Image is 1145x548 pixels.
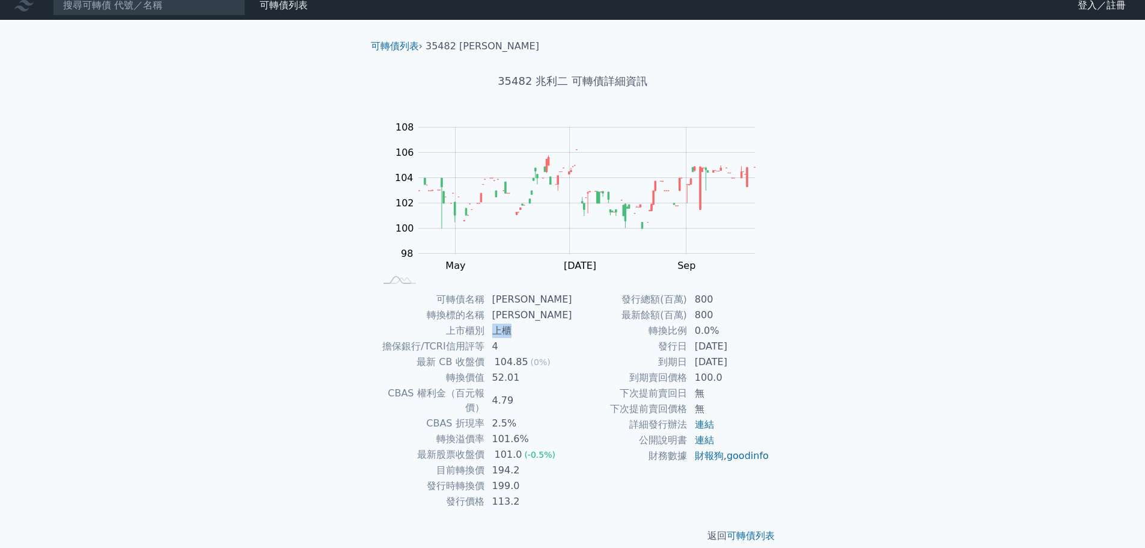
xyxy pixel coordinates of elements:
[376,307,485,323] td: 轉換標的名稱
[688,401,770,417] td: 無
[677,260,695,271] tspan: Sep
[688,354,770,370] td: [DATE]
[573,307,688,323] td: 最新餘額(百萬)
[371,40,419,52] a: 可轉債列表
[492,355,531,369] div: 104.85
[485,307,573,323] td: [PERSON_NAME]
[492,448,525,462] div: 101.0
[485,323,573,339] td: 上櫃
[564,260,596,271] tspan: [DATE]
[361,73,784,90] h1: 35482 兆利二 可轉債詳細資訊
[573,386,688,401] td: 下次提前賣回日
[573,448,688,464] td: 財務數據
[485,416,573,431] td: 2.5%
[485,370,573,386] td: 52.01
[395,122,414,133] tspan: 108
[531,357,551,367] span: (0%)
[376,447,485,463] td: 最新股票收盤價
[485,478,573,494] td: 199.0
[395,197,414,209] tspan: 102
[727,530,775,541] a: 可轉債列表
[376,370,485,386] td: 轉換價值
[401,248,413,259] tspan: 98
[573,433,688,448] td: 公開說明書
[445,260,465,271] tspan: May
[688,307,770,323] td: 800
[395,147,414,158] tspan: 106
[389,122,774,271] g: Chart
[376,339,485,354] td: 擔保銀行/TCRI信用評等
[376,354,485,370] td: 最新 CB 收盤價
[524,450,555,460] span: (-0.5%)
[695,434,714,446] a: 連結
[376,463,485,478] td: 目前轉換價
[485,494,573,510] td: 113.2
[395,223,414,234] tspan: 100
[573,354,688,370] td: 到期日
[485,292,573,307] td: [PERSON_NAME]
[688,448,770,464] td: ,
[376,386,485,416] td: CBAS 權利金（百元報價）
[485,339,573,354] td: 4
[573,323,688,339] td: 轉換比例
[361,529,784,543] p: 返回
[376,431,485,447] td: 轉換溢價率
[573,370,688,386] td: 到期賣回價格
[688,292,770,307] td: 800
[376,292,485,307] td: 可轉債名稱
[573,401,688,417] td: 下次提前賣回價格
[426,39,539,54] li: 35482 [PERSON_NAME]
[371,39,423,54] li: ›
[695,419,714,430] a: 連結
[573,292,688,307] td: 發行總額(百萬)
[376,323,485,339] td: 上市櫃別
[688,323,770,339] td: 0.0%
[485,431,573,447] td: 101.6%
[688,339,770,354] td: [DATE]
[395,172,414,183] tspan: 104
[573,339,688,354] td: 發行日
[485,386,573,416] td: 4.79
[695,450,724,461] a: 財報狗
[573,417,688,433] td: 詳細發行辦法
[376,478,485,494] td: 發行時轉換價
[1085,490,1145,548] iframe: Chat Widget
[688,370,770,386] td: 100.0
[376,494,485,510] td: 發行價格
[727,450,769,461] a: goodinfo
[688,386,770,401] td: 無
[376,416,485,431] td: CBAS 折現率
[1085,490,1145,548] div: 聊天小工具
[485,463,573,478] td: 194.2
